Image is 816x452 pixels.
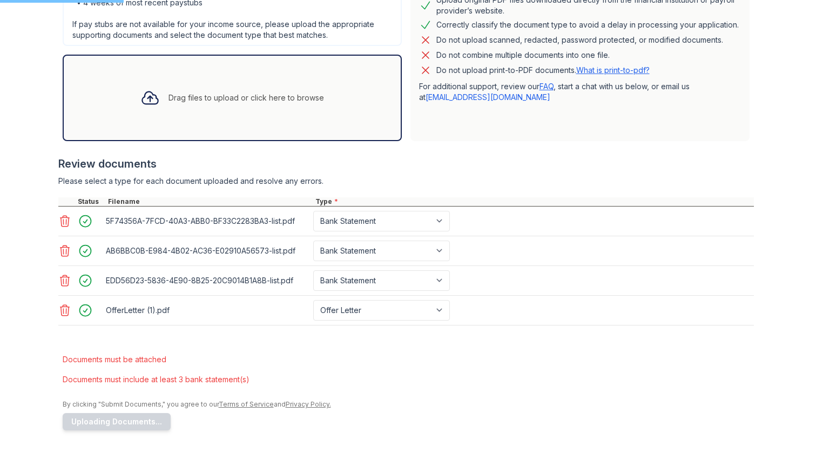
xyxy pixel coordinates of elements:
a: What is print-to-pdf? [576,65,650,75]
div: Please select a type for each document uploaded and resolve any errors. [58,176,754,187]
div: Type [313,197,754,206]
div: 5F74356A-7FCD-40A3-ABB0-BF33C2283BA3-list.pdf [106,213,309,229]
div: Status [76,197,106,206]
div: Correctly classify the document type to avoid a delay in processing your application. [436,18,739,31]
p: Do not upload print-to-PDF documents. [436,65,650,76]
li: Documents must be attached [63,349,754,369]
div: Drag files to upload or click here to browse [168,92,324,103]
div: Do not upload scanned, redacted, password protected, or modified documents. [436,34,723,46]
a: Privacy Policy. [286,400,331,408]
a: [EMAIL_ADDRESS][DOMAIN_NAME] [426,92,550,102]
div: AB6BBC0B-E984-4B02-AC36-E02910A56573-list.pdf [106,243,309,258]
div: By clicking "Submit Documents," you agree to our and [63,400,754,409]
div: Review documents [58,156,754,171]
div: Do not combine multiple documents into one file. [436,49,610,62]
div: OfferLetter (1).pdf [106,302,309,318]
div: Filename [106,197,313,206]
button: Uploading Documents... [63,413,171,430]
div: EDD56D23-5836-4E90-8B25-20C9014B1A8B-list.pdf [106,272,309,288]
li: Documents must include at least 3 bank statement(s) [63,369,754,389]
a: Terms of Service [219,400,274,408]
a: FAQ [539,82,554,91]
p: For additional support, review our , start a chat with us below, or email us at [419,81,741,103]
